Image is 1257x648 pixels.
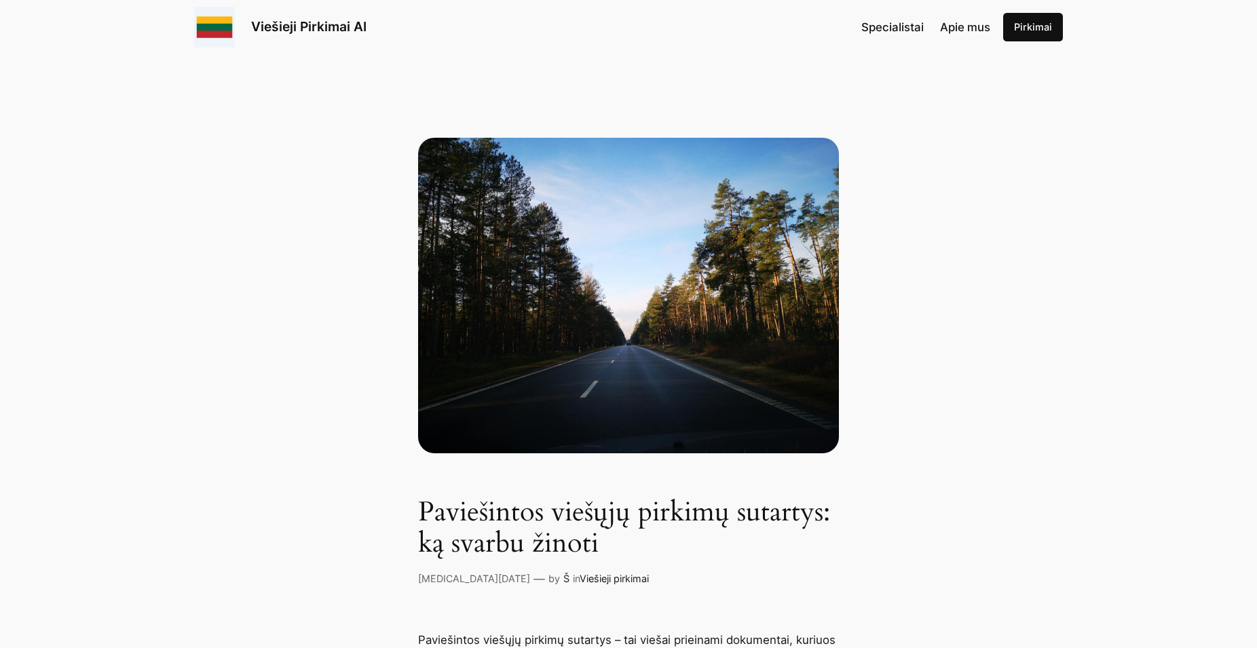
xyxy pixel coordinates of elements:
[861,20,924,34] span: Specialistai
[940,18,990,36] a: Apie mus
[563,573,569,584] a: Š
[194,7,235,47] img: Viešieji pirkimai logo
[533,570,545,588] p: —
[861,18,924,36] a: Specialistai
[418,497,839,559] h1: Paviešintos viešųjų pirkimų sutartys: ką svarbu žinoti
[418,573,530,584] a: [MEDICAL_DATA][DATE]
[573,573,580,584] span: in
[940,20,990,34] span: Apie mus
[418,138,839,453] : asphalt road in between trees
[548,571,560,586] p: by
[580,573,649,584] a: Viešieji pirkimai
[251,18,367,35] a: Viešieji Pirkimai AI
[1003,13,1063,41] a: Pirkimai
[861,18,990,36] nav: Navigation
